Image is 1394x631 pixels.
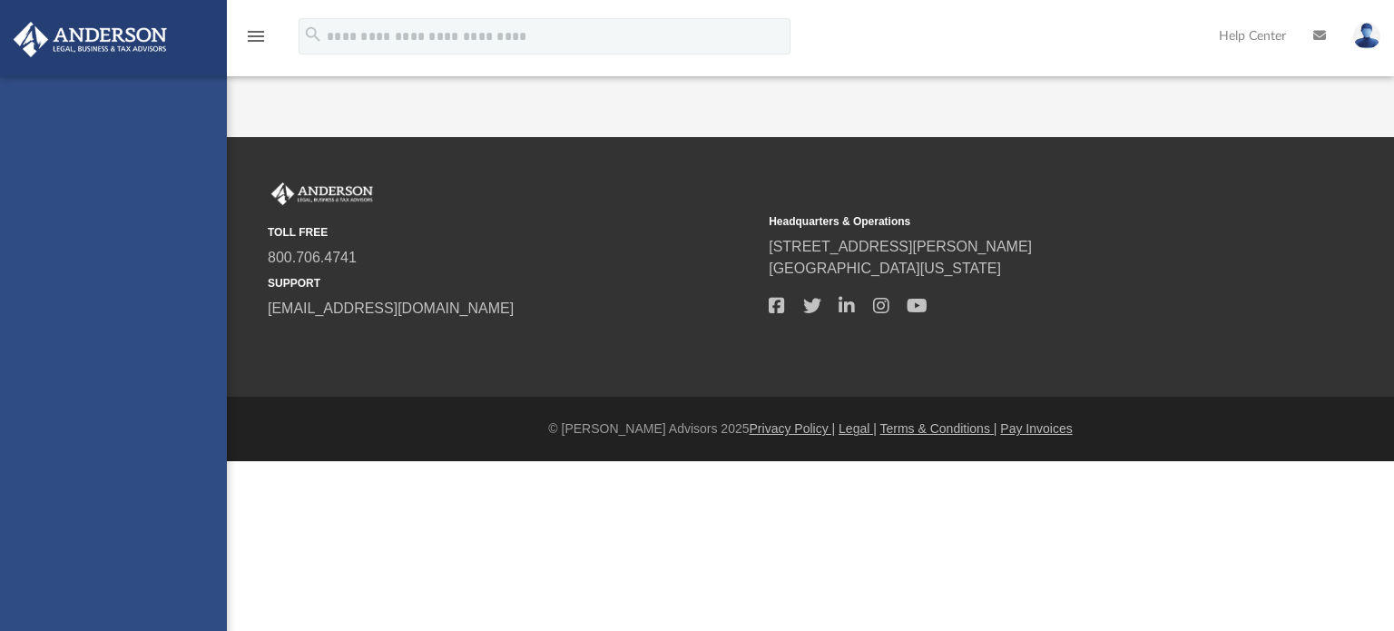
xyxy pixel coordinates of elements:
img: Anderson Advisors Platinum Portal [8,22,172,57]
a: 800.706.4741 [268,250,357,265]
a: Privacy Policy | [750,421,836,436]
a: Terms & Conditions | [880,421,997,436]
small: SUPPORT [268,275,756,291]
i: search [303,25,323,44]
small: Headquarters & Operations [769,213,1257,230]
a: menu [245,35,267,47]
a: [GEOGRAPHIC_DATA][US_STATE] [769,261,1001,276]
a: [STREET_ADDRESS][PERSON_NAME] [769,239,1032,254]
a: [EMAIL_ADDRESS][DOMAIN_NAME] [268,301,514,316]
small: TOLL FREE [268,224,756,241]
div: © [PERSON_NAME] Advisors 2025 [227,419,1394,439]
img: Anderson Advisors Platinum Portal [268,182,377,206]
img: User Pic [1353,23,1380,49]
i: menu [245,25,267,47]
a: Pay Invoices [1000,421,1072,436]
a: Legal | [839,421,877,436]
